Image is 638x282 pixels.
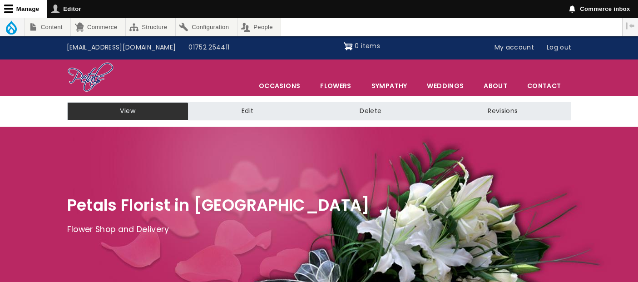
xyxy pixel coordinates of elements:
a: View [67,102,188,120]
a: Sympathy [362,76,417,95]
button: Vertical orientation [623,18,638,34]
a: People [237,18,281,36]
img: Home [67,62,114,94]
a: Revisions [435,102,571,120]
a: Contact [518,76,570,95]
a: Shopping cart 0 items [344,39,380,54]
p: Flower Shop and Delivery [67,223,571,237]
a: Log out [540,39,578,56]
span: 0 items [355,41,380,50]
a: My account [488,39,541,56]
img: Shopping cart [344,39,353,54]
a: Structure [126,18,175,36]
a: About [474,76,517,95]
a: Edit [188,102,307,120]
a: Commerce [71,18,125,36]
nav: Tabs [60,102,578,120]
a: Flowers [311,76,361,95]
a: [EMAIL_ADDRESS][DOMAIN_NAME] [60,39,183,56]
span: Petals Florist in [GEOGRAPHIC_DATA] [67,194,370,216]
a: Configuration [176,18,237,36]
a: 01752 254411 [182,39,236,56]
span: Weddings [417,76,473,95]
a: Content [25,18,70,36]
a: Delete [307,102,435,120]
span: Occasions [249,76,310,95]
